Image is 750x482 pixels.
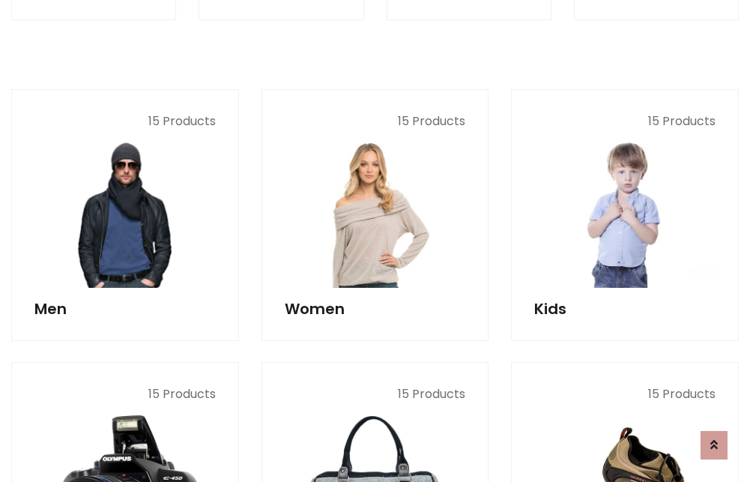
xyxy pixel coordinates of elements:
[534,385,716,403] p: 15 Products
[285,112,466,130] p: 15 Products
[534,300,716,318] h5: Kids
[34,385,216,403] p: 15 Products
[34,112,216,130] p: 15 Products
[285,300,466,318] h5: Women
[285,385,466,403] p: 15 Products
[34,300,216,318] h5: Men
[534,112,716,130] p: 15 Products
